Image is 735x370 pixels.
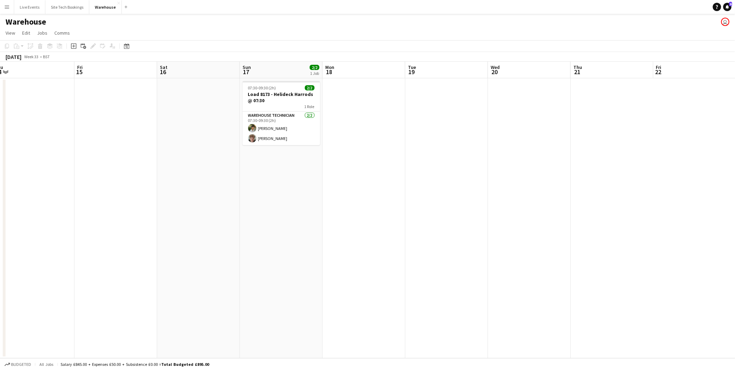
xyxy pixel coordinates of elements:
div: [DATE] [6,53,21,60]
span: Comms [54,30,70,36]
button: Budgeted [3,361,32,368]
div: Salary £845.00 + Expenses £50.00 + Subsistence £0.00 = [61,362,209,367]
button: Site Tech Bookings [45,0,89,14]
span: Jobs [37,30,47,36]
app-user-avatar: Akash Karegoudar [721,18,729,26]
span: Budgeted [11,362,31,367]
button: Live Events [14,0,45,14]
span: Week 33 [23,54,40,59]
a: Edit [19,28,33,37]
h1: Warehouse [6,17,46,27]
span: Edit [22,30,30,36]
a: 6 [723,3,732,11]
span: 6 [729,2,732,6]
a: View [3,28,18,37]
a: Jobs [34,28,50,37]
span: All jobs [38,362,55,367]
span: View [6,30,15,36]
span: Total Budgeted £895.00 [161,362,209,367]
button: Warehouse [89,0,122,14]
a: Comms [52,28,73,37]
div: BST [43,54,50,59]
